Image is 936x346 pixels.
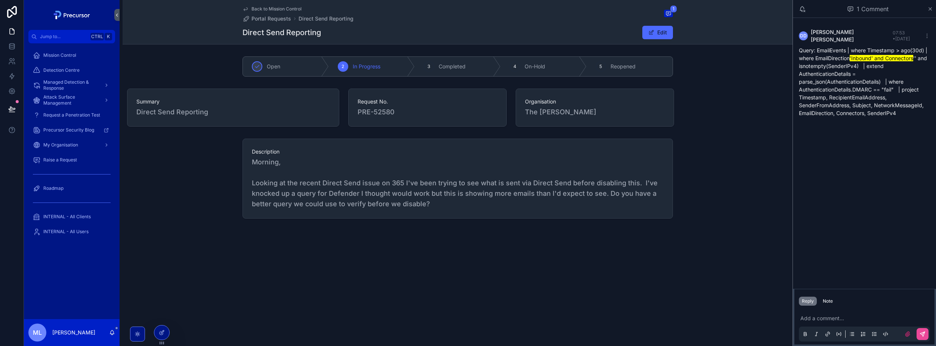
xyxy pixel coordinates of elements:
button: 1 [664,10,673,19]
span: INTERNAL - All Clients [43,214,91,220]
span: Organisation [525,98,665,105]
a: Mission Control [28,49,115,62]
span: 5 [599,64,602,69]
button: Jump to...CtrlK [28,30,115,43]
span: Managed Detection & Response [43,79,98,91]
span: Request a Penetration Test [43,112,100,118]
span: 3 [427,64,430,69]
span: Attack Surface Management [43,94,98,106]
p: Query: EmailEvents | where Timestamp > ago(30d) | where EmailDirection '' and isnotempty(SenderIP... [799,46,930,117]
span: 2 [342,64,344,69]
span: 1 [670,5,677,13]
span: Raise a Request [43,157,77,163]
span: Completed [439,63,466,70]
span: Portal Requests [251,15,291,22]
img: App logo [52,9,92,21]
a: Managed Detection & Response [28,78,115,92]
span: ML [33,328,42,337]
a: Back to Mission Control [243,6,302,12]
span: Detection Centre [43,67,80,73]
span: Summary [136,98,330,105]
span: Request No. [358,98,497,105]
div: scrollable content [24,43,120,248]
a: Detection Centre [28,64,115,77]
span: K [105,34,111,40]
a: Attack Surface Management [28,93,115,107]
span: Direct Send Reporting [136,107,330,117]
a: Direct Send Reporting [299,15,353,22]
span: Mission Control [43,52,76,58]
span: DD [800,33,807,39]
span: 4 [513,64,516,69]
span: On-Hold [525,63,545,70]
a: Raise a Request [28,153,115,167]
span: 1 Comment [857,4,889,13]
span: Open [267,63,280,70]
span: The [PERSON_NAME] [525,107,596,117]
mark: 'Inbound' and Connectors [850,55,913,61]
span: Reopened [611,63,636,70]
button: Edit [642,26,673,39]
span: Morning, Looking at the recent Direct Send issue on 365 I've been trying to see what is sent via ... [252,157,664,209]
p: [PERSON_NAME] [52,329,95,336]
span: Jump to... [40,34,87,40]
a: Precursor Security Blog [28,123,115,137]
a: INTERNAL - All Clients [28,210,115,223]
a: INTERNAL - All Users [28,225,115,238]
span: Ctrl [90,33,104,40]
span: 07:53 • [DATE] [893,30,910,41]
a: Roadmap [28,182,115,195]
h1: Direct Send Reporting [243,27,321,38]
a: Request a Penetration Test [28,108,115,122]
span: Precursor Security Blog [43,127,94,133]
span: Roadmap [43,185,64,191]
a: Portal Requests [243,15,291,22]
span: [PERSON_NAME] [PERSON_NAME] [811,28,893,43]
span: Description [252,148,664,155]
span: INTERNAL - All Users [43,229,89,235]
button: Reply [799,297,817,306]
span: My Organisation [43,142,78,148]
div: Note [823,298,833,304]
span: Back to Mission Control [251,6,302,12]
span: PRE-52580 [358,107,497,117]
button: Note [820,297,836,306]
span: In Progress [353,63,380,70]
a: My Organisation [28,138,115,152]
